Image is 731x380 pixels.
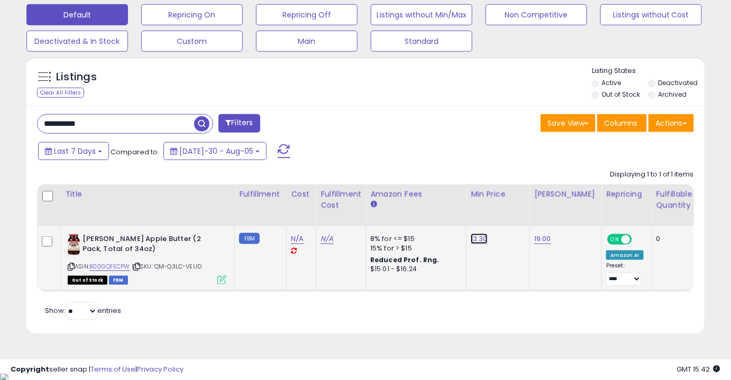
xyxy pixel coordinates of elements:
button: Actions [648,114,694,132]
a: N/A [321,234,333,244]
div: Min Price [471,189,525,200]
button: Non Competitive [486,4,587,25]
span: | SKU: QM-Q3LC-VEUD [132,262,202,271]
button: Main [256,31,358,52]
button: [DATE]-30 - Aug-05 [163,142,267,160]
div: seller snap | | [11,365,184,375]
img: 41E6cyQd5lL._SL40_.jpg [68,234,80,255]
a: 19.00 [534,234,551,244]
small: Amazon Fees. [370,200,377,209]
div: Cost [291,189,312,200]
button: Custom [141,31,243,52]
div: $15.01 - $16.24 [370,265,458,274]
button: Repricing On [141,4,243,25]
div: Fulfillment [239,189,282,200]
label: Out of Stock [601,90,640,99]
button: Last 7 Days [38,142,109,160]
div: Clear All Filters [37,88,84,98]
div: 8% for <= $15 [370,234,458,244]
span: ON [608,235,622,244]
a: B00GQFECPW [89,262,130,271]
button: Listings without Cost [600,4,702,25]
div: Repricing [606,189,647,200]
a: 13.30 [471,234,488,244]
button: Deactivated & In Stock [26,31,128,52]
button: Default [26,4,128,25]
a: N/A [291,234,304,244]
p: Listing States: [592,66,705,76]
div: Fulfillable Quantity [656,189,693,211]
span: OFF [631,235,647,244]
div: Displaying 1 to 1 of 1 items [610,170,694,180]
small: FBM [239,233,260,244]
div: [PERSON_NAME] [534,189,597,200]
b: [PERSON_NAME] Apple Butter (2 Pack, Total of 34oz) [83,234,211,256]
div: 15% for > $15 [370,244,458,253]
button: Repricing Off [256,4,358,25]
button: Filters [218,114,260,133]
button: Listings without Min/Max [371,4,472,25]
div: 0 [656,234,689,244]
span: All listings that are currently out of stock and unavailable for purchase on Amazon [68,276,107,285]
span: Last 7 Days [54,146,96,156]
div: Amazon Fees [370,189,462,200]
div: Preset: [606,262,643,286]
div: Amazon AI [606,251,643,260]
button: Columns [597,114,647,132]
label: Archived [659,90,687,99]
span: Columns [604,118,637,128]
div: Title [65,189,230,200]
label: Deactivated [659,78,698,87]
button: Standard [371,31,472,52]
span: [DATE]-30 - Aug-05 [179,146,253,156]
span: 2025-08-13 15:42 GMT [677,364,720,374]
button: Save View [541,114,596,132]
a: Privacy Policy [137,364,184,374]
strong: Copyright [11,364,49,374]
a: Terms of Use [90,364,135,374]
label: Active [601,78,621,87]
h5: Listings [56,70,97,85]
span: Show: entries [45,305,121,316]
div: ASIN: [68,234,226,283]
div: Fulfillment Cost [321,189,361,211]
span: Compared to: [111,147,159,157]
span: FBM [109,276,128,285]
b: Reduced Prof. Rng. [370,255,440,264]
